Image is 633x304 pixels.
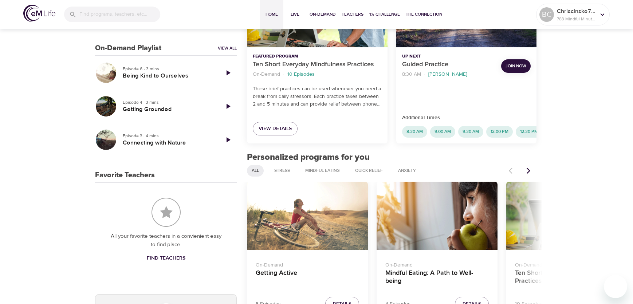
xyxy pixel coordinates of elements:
nav: breadcrumb [402,70,495,79]
span: 9:00 AM [430,129,455,135]
p: [PERSON_NAME] [428,71,467,78]
p: On-Demand [515,258,618,269]
span: Live [286,11,304,18]
span: View Details [259,124,292,133]
p: These brief practices can be used whenever you need a break from daily stressors. Each practice t... [253,85,381,108]
h5: Connecting with Nature [123,139,213,147]
p: Guided Practice [402,60,495,70]
button: Connecting with Nature [95,129,117,151]
div: Stress [270,165,295,177]
div: Quick Relief [350,165,388,177]
p: 10 Episodes [287,71,315,78]
span: All [247,167,263,174]
li: · [424,70,425,79]
span: Teachers [342,11,363,18]
p: 783 Mindful Minutes [557,16,595,22]
div: BC [539,7,554,22]
a: Play Episode [219,131,237,149]
a: View All [218,45,237,51]
span: 1% Challenge [369,11,400,18]
span: The Connection [406,11,442,18]
h3: On-Demand Playlist [95,44,161,52]
span: 12:00 PM [486,129,513,135]
h4: Ten Short Everyday Mindfulness Practices [515,269,618,287]
a: View Details [253,122,298,135]
span: Stress [270,167,294,174]
h5: Being Kind to Ourselves [123,72,213,80]
span: Home [263,11,280,18]
button: Being Kind to Ourselves [95,62,117,84]
img: logo [23,5,55,22]
nav: breadcrumb [253,70,381,79]
button: Join Now [501,59,531,73]
span: Find Teachers [147,254,185,263]
p: All your favorite teachers in a convienient easy to find place. [110,232,222,249]
span: 9:30 AM [458,129,483,135]
button: Getting Active [247,182,368,250]
p: On-Demand [385,258,489,269]
span: Join Now [506,62,526,70]
p: Ten Short Everyday Mindfulness Practices [253,60,381,70]
li: · [283,70,284,79]
div: 9:30 AM [458,126,483,138]
p: Episode 6 · 3 mins [123,66,213,72]
div: 12:00 PM [486,126,513,138]
button: Getting Grounded [95,95,117,117]
div: Anxiety [393,165,421,177]
h4: Mindful Eating: A Path to Well-being [385,269,489,287]
span: Mindful Eating [301,167,344,174]
h4: Getting Active [256,269,359,287]
h5: Getting Grounded [123,106,213,113]
p: 8:30 AM [402,71,421,78]
a: Play Episode [219,98,237,115]
p: On-Demand [253,71,280,78]
h2: Personalized programs for you [247,152,536,163]
div: 9:00 AM [430,126,455,138]
p: Episode 4 · 3 mins [123,99,213,106]
input: Find programs, teachers, etc... [79,7,160,22]
div: 12:30 PM [516,126,542,138]
img: Favorite Teachers [152,198,181,227]
span: 8:30 AM [402,129,427,135]
span: Quick Relief [351,167,387,174]
span: Anxiety [394,167,420,174]
a: Find Teachers [144,252,188,265]
div: 8:30 AM [402,126,427,138]
span: 12:30 PM [516,129,542,135]
div: Mindful Eating [300,165,345,177]
a: Play Episode [219,64,237,82]
p: On-Demand [256,258,359,269]
span: On-Demand [310,11,336,18]
button: Ten Short Everyday Mindfulness Practices [506,182,627,250]
iframe: Button to launch messaging window [604,275,627,298]
p: Additional Times [402,114,531,122]
div: All [247,165,264,177]
button: Next items [520,163,536,179]
p: Chriscinske765 [557,7,595,16]
h3: Favorite Teachers [95,171,155,179]
p: Up Next [402,53,495,60]
p: Episode 3 · 4 mins [123,133,213,139]
button: Mindful Eating: A Path to Well-being [377,182,498,250]
p: Featured Program [253,53,381,60]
